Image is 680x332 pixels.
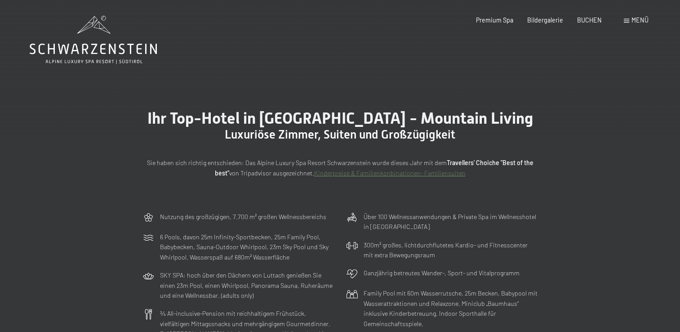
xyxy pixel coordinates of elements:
p: Nutzung des großzügigen, 7.700 m² großen Wellnessbereichs [160,212,326,222]
a: Kinderpreise & Familienkonbinationen- Familiensuiten [314,169,466,177]
p: Sie haben sich richtig entschieden: Das Alpine Luxury Spa Resort Schwarzenstein wurde dieses Jahr... [142,158,538,178]
a: Premium Spa [476,16,513,24]
p: 6 Pools, davon 25m Infinity-Sportbecken, 25m Family Pool, Babybecken, Sauna-Outdoor Whirlpool, 23... [160,232,334,263]
a: Bildergalerie [527,16,563,24]
span: Menü [631,16,649,24]
p: Über 100 Wellnessanwendungen & Private Spa im Wellnesshotel in [GEOGRAPHIC_DATA] [364,212,538,232]
p: SKY SPA: hoch über den Dächern von Luttach genießen Sie einen 23m Pool, einen Whirlpool, Panorama... [160,270,334,301]
a: BUCHEN [577,16,602,24]
p: Ganzjährig betreutes Wander-, Sport- und Vitalprogramm [364,268,520,278]
p: Family Pool mit 60m Wasserrutsche, 25m Becken, Babypool mit Wasserattraktionen und Relaxzone. Min... [364,288,538,329]
span: Ihr Top-Hotel in [GEOGRAPHIC_DATA] - Mountain Living [147,109,533,127]
strong: Travellers' Choiche "Best of the best" [215,159,533,177]
span: Luxuriöse Zimmer, Suiten und Großzügigkeit [225,128,455,141]
p: 300m² großes, lichtdurchflutetes Kardio- und Fitnesscenter mit extra Bewegungsraum [364,240,538,260]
